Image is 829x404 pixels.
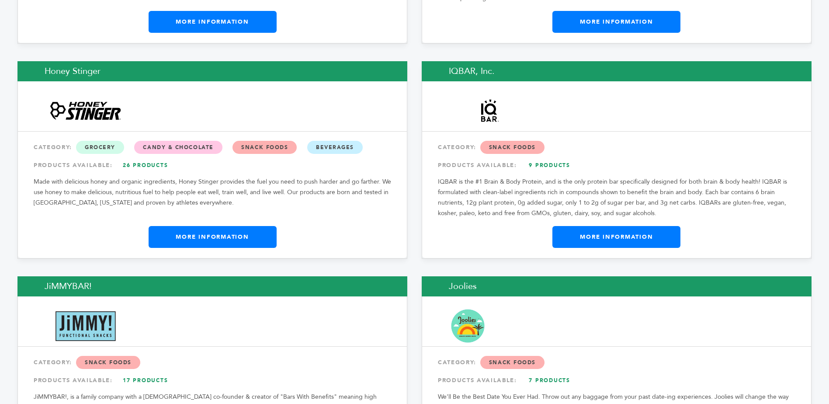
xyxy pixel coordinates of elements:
[134,141,222,154] span: Candy & Chocolate
[149,226,277,248] a: More Information
[34,157,391,173] div: PRODUCTS AVAILABLE:
[45,99,126,123] img: Honey Stinger
[115,157,176,173] a: 26 Products
[34,373,391,388] div: PRODUCTS AVAILABLE:
[480,141,545,154] span: Snack Foods
[438,177,795,219] p: IQBAR is the #1 Brain & Body Protein, and is the only protein bar specifically designed for both ...
[552,226,680,248] a: More Information
[34,177,391,208] p: Made with delicious honey and organic ingredients, Honey Stinger provides the fuel you need to pu...
[149,11,277,33] a: More Information
[17,276,407,296] h2: JiMMYBAR!
[449,307,486,345] img: Joolies
[449,98,530,125] img: IQBAR, Inc.
[307,141,363,154] span: Beverages
[232,141,297,154] span: Snack Foods
[438,373,795,388] div: PRODUCTS AVAILABLE:
[34,355,391,370] div: CATEGORY:
[552,11,680,33] a: More Information
[519,373,580,388] a: 7 Products
[519,157,580,173] a: 9 Products
[480,356,545,369] span: Snack Foods
[438,139,795,155] div: CATEGORY:
[34,139,391,155] div: CATEGORY:
[115,373,176,388] a: 17 Products
[438,355,795,370] div: CATEGORY:
[76,141,124,154] span: Grocery
[45,311,126,341] img: JiMMYBAR!
[422,61,812,81] h2: IQBAR, Inc.
[76,356,140,369] span: Snack Foods
[17,61,407,81] h2: Honey Stinger
[438,157,795,173] div: PRODUCTS AVAILABLE:
[422,276,812,296] h2: Joolies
